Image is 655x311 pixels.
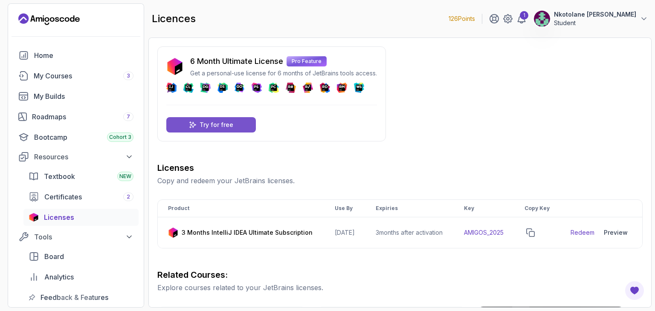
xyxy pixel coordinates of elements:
a: builds [13,88,139,105]
div: My Builds [34,91,133,101]
span: Feedback & Features [41,292,108,302]
div: Resources [34,152,133,162]
p: 3 Months IntelliJ IDEA Ultimate Subscription [182,228,313,237]
p: Get a personal-use license for 6 months of JetBrains tools access. [190,69,377,78]
img: jetbrains icon [166,58,183,75]
h2: licences [152,12,196,26]
div: Preview [604,228,628,237]
span: NEW [119,173,131,180]
p: Explore courses related to your JetBrains licenses. [157,282,643,293]
div: Tools [34,232,133,242]
p: 126 Points [449,14,475,23]
span: 7 [127,113,130,120]
span: 3 [127,72,130,79]
div: Roadmaps [32,112,133,122]
h3: Related Courses: [157,269,643,281]
a: feedback [23,289,139,306]
button: Preview [600,224,632,241]
div: 1 [520,11,528,20]
button: Resources [13,149,139,164]
span: Analytics [44,272,74,282]
a: home [13,47,139,64]
button: Tools [13,229,139,245]
img: jetbrains icon [168,227,178,238]
a: roadmaps [13,108,139,125]
button: copy-button [525,227,536,239]
p: Try for free [200,121,233,129]
p: Pro Feature [287,56,327,66]
div: Home [34,50,133,60]
button: user profile imageNkotolane [PERSON_NAME]Student [533,10,648,27]
span: Licenses [44,212,74,222]
th: Product [158,200,325,217]
div: Bootcamp [34,132,133,142]
span: Certificates [44,192,82,202]
td: AMIGOS_2025 [454,217,514,248]
span: 2 [127,193,130,200]
th: Copy Key [514,200,560,217]
div: My Courses [34,71,133,81]
a: bootcamp [13,129,139,146]
a: courses [13,67,139,84]
img: jetbrains icon [29,213,39,222]
a: analytics [23,268,139,285]
button: Open Feedback Button [624,280,645,301]
p: Nkotolane [PERSON_NAME] [554,10,636,19]
th: Use By [325,200,365,217]
a: Landing page [18,12,80,26]
th: Expiries [365,200,454,217]
span: Textbook [44,171,75,181]
a: board [23,248,139,265]
span: Board [44,251,64,262]
p: Student [554,19,636,27]
p: Copy and redeem your JetBrains licenses. [157,176,643,186]
a: licenses [23,209,139,226]
a: Redeem [571,228,594,237]
th: Key [454,200,514,217]
td: [DATE] [325,217,365,248]
a: textbook [23,168,139,185]
span: Cohort 3 [109,134,131,141]
td: 3 months after activation [365,217,454,248]
a: Try for free [166,117,256,132]
img: user profile image [534,11,550,27]
a: certificates [23,188,139,205]
h3: Licenses [157,162,643,174]
a: 1 [516,14,527,24]
p: 6 Month Ultimate License [190,55,283,67]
